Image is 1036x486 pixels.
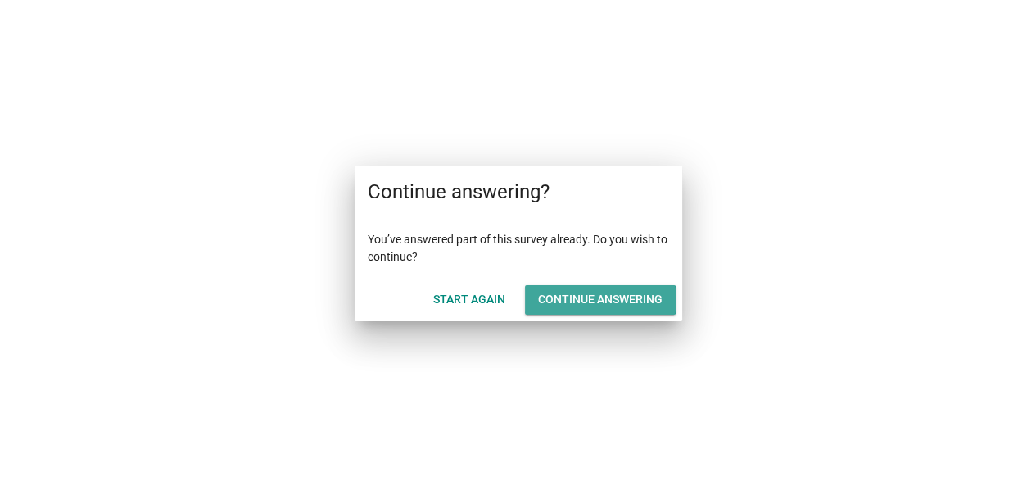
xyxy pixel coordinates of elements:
[420,285,518,315] button: Start Again
[355,218,682,279] div: You’ve answered part of this survey already. Do you wish to continue?
[355,166,682,218] div: Continue answering?
[538,291,663,308] div: Continue answering
[525,285,676,315] button: Continue answering
[433,291,505,308] div: Start Again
